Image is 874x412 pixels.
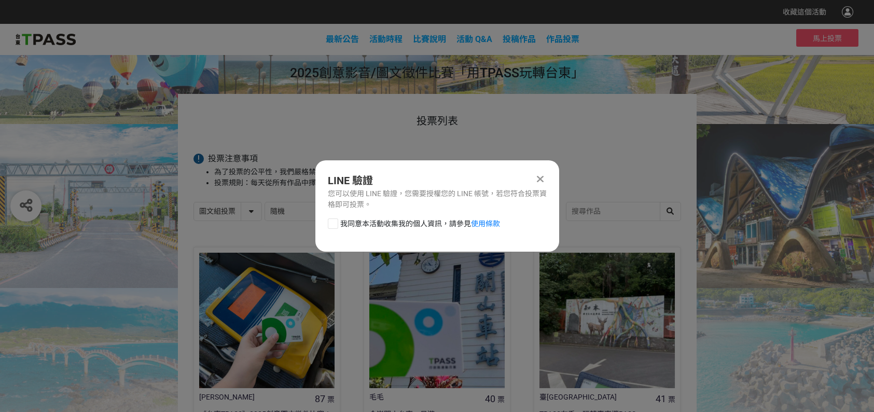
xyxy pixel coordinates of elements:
[783,8,826,16] span: 收藏這個活動
[485,393,495,404] span: 40
[369,392,478,403] div: 毛毛
[668,395,675,404] span: 票
[503,34,536,44] span: 投稿作品
[290,65,584,80] span: 2025創意影音/圖文徵件比賽「用TPASS玩轉台東」
[199,392,308,403] div: [PERSON_NAME]
[326,34,359,44] a: 最新公告
[214,167,681,177] li: 為了投票的公平性，我們嚴格禁止灌票行為，所有投票者皆需經過 LINE 登入認證。
[546,34,579,44] span: 作品投票
[369,34,403,44] a: 活動時程
[16,32,76,47] img: 2025創意影音/圖文徵件比賽「用TPASS玩轉台東」
[340,218,500,229] span: 我同意本活動收集我的個人資訊，請參見
[328,173,547,188] div: LINE 驗證
[796,29,858,47] button: 馬上投票
[497,395,505,404] span: 票
[193,115,681,127] h1: 投票列表
[328,188,547,210] div: 您可以使用 LINE 驗證，您需要授權您的 LINE 帳號，若您符合投票資格即可投票。
[413,34,446,44] a: 比賽說明
[813,34,842,43] span: 馬上投票
[655,393,665,404] span: 41
[208,154,258,163] span: 投票注意事項
[456,34,492,44] a: 活動 Q&A
[539,392,648,403] div: 臺[GEOGRAPHIC_DATA]
[315,393,325,404] span: 87
[566,202,681,221] input: 搜尋作品
[214,177,681,188] li: 投票規則：每天從所有作品中擇一投票。
[327,395,335,404] span: 票
[471,219,500,228] a: 使用條款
